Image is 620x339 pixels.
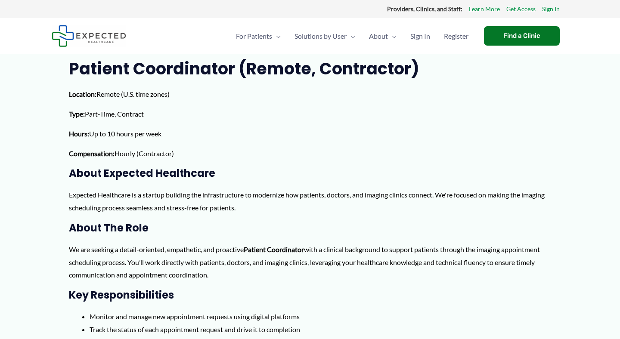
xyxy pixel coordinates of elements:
a: Find a Clinic [484,26,560,46]
img: Expected Healthcare Logo - side, dark font, small [52,25,126,47]
li: Monitor and manage new appointment requests using digital platforms [90,310,551,323]
span: For Patients [236,21,272,51]
a: Get Access [506,3,536,15]
span: Menu Toggle [388,21,397,51]
a: Sign In [403,21,437,51]
nav: Primary Site Navigation [229,21,475,51]
a: Learn More [469,3,500,15]
span: Sign In [410,21,430,51]
strong: Patient Coordinator [244,245,304,253]
span: Menu Toggle [272,21,281,51]
span: About [369,21,388,51]
strong: Type: [69,110,85,118]
a: AboutMenu Toggle [362,21,403,51]
p: Part-Time, Contract [69,108,551,120]
p: Remote (U.S. time zones) [69,88,551,101]
p: Expected Healthcare is a startup building the infrastructure to modernize how patients, doctors, ... [69,188,551,214]
li: Track the status of each appointment request and drive it to completion [90,323,551,336]
span: Menu Toggle [347,21,355,51]
h2: Patient Coordinator (Remote, Contractor) [69,58,551,79]
span: Solutions by User [294,21,347,51]
a: Solutions by UserMenu Toggle [288,21,362,51]
a: Register [437,21,475,51]
strong: Providers, Clinics, and Staff: [387,5,462,12]
strong: Location: [69,90,96,98]
p: We are seeking a detail-oriented, empathetic, and proactive with a clinical background to support... [69,243,551,281]
p: Up to 10 hours per week [69,127,551,140]
a: Sign In [542,3,560,15]
strong: Hours: [69,129,89,138]
h3: About Expected Healthcare [69,166,551,180]
h3: Key Responsibilities [69,288,551,302]
a: For PatientsMenu Toggle [229,21,288,51]
h3: About the Role [69,221,551,234]
p: Hourly (Contractor) [69,147,551,160]
span: Register [444,21,468,51]
strong: Compensation: [69,149,115,157]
